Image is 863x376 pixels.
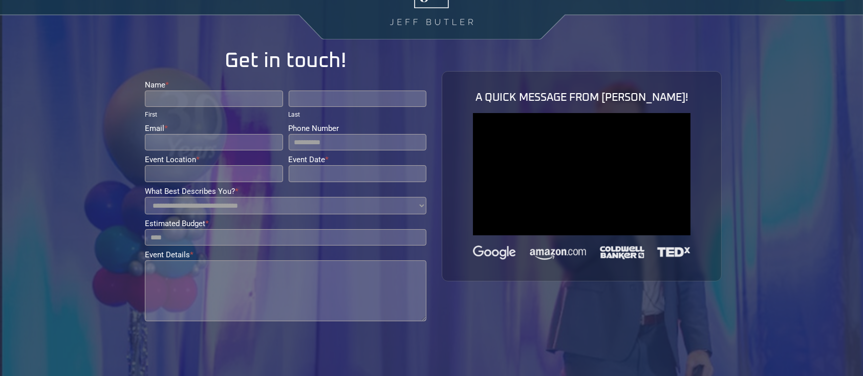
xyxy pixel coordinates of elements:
[145,51,426,71] h1: Get in touch!
[145,110,283,119] div: First
[145,125,283,134] label: Email
[289,125,427,134] label: Phone Number
[145,220,426,229] label: Estimated Budget
[145,251,426,260] label: Event Details
[145,327,300,367] iframe: reCAPTCHA
[145,156,283,165] label: Event Location
[473,113,691,235] iframe: vimeo Video Player
[289,110,427,119] div: Last
[289,156,427,165] label: Event Date
[145,188,426,197] label: What Best Describes You?
[473,92,691,103] h1: A QUICK MESSAGE FROM [PERSON_NAME]!
[145,81,283,91] label: Name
